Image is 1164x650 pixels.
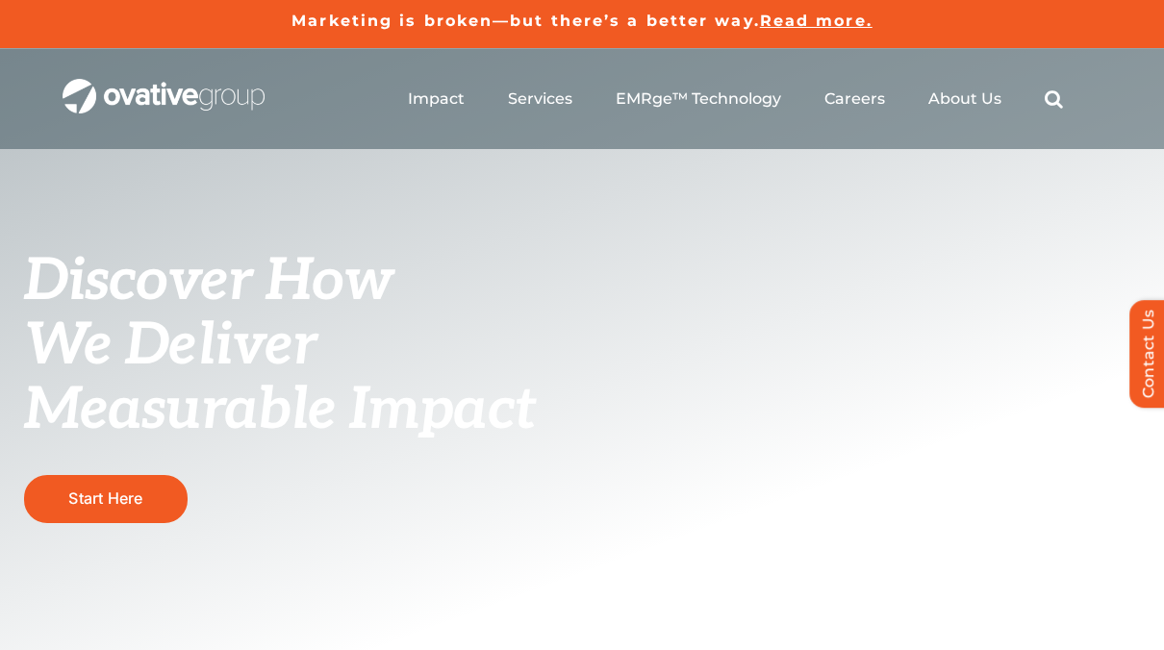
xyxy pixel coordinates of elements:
[24,312,536,445] span: We Deliver Measurable Impact
[68,488,142,508] span: Start Here
[291,12,760,30] a: Marketing is broken—but there’s a better way.
[824,89,885,109] a: Careers
[1045,89,1063,109] a: Search
[508,89,572,109] a: Services
[616,89,781,109] a: EMRge™ Technology
[24,247,393,316] span: Discover How
[63,77,265,95] a: OG_Full_horizontal_WHT
[408,68,1063,130] nav: Menu
[24,475,188,522] a: Start Here
[928,89,1001,109] a: About Us
[760,12,873,30] a: Read more.
[408,89,465,109] a: Impact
